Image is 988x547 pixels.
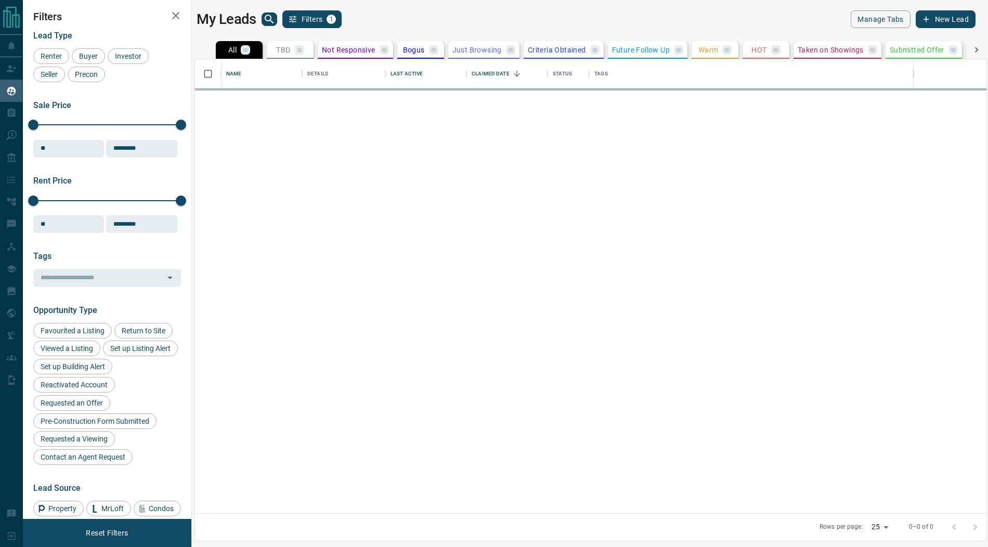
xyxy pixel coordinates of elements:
[33,100,71,110] span: Sale Price
[33,377,115,393] div: Reactivated Account
[262,12,277,26] button: search button
[37,453,129,461] span: Contact an Agent Request
[909,523,933,531] p: 0–0 of 0
[612,46,670,54] p: Future Follow Up
[86,501,131,516] div: MrLoft
[528,46,586,54] p: Criteria Obtained
[867,519,892,535] div: 25
[134,501,181,516] div: Condos
[403,46,425,54] p: Bogus
[820,523,863,531] p: Rows per page:
[79,524,135,542] button: Reset Filters
[221,59,302,88] div: Name
[385,59,466,88] div: Last Active
[37,70,61,79] span: Seller
[37,399,107,407] span: Requested an Offer
[302,59,385,88] div: Details
[145,504,177,513] span: Condos
[37,381,111,389] span: Reactivated Account
[33,395,110,411] div: Requested an Offer
[33,431,115,447] div: Requested a Viewing
[103,341,178,356] div: Set up Listing Alert
[45,504,80,513] span: Property
[890,46,944,54] p: Submitted Offer
[33,305,97,315] span: Opportunity Type
[98,504,127,513] span: MrLoft
[282,10,342,28] button: Filters1
[594,59,608,88] div: Tags
[226,59,242,88] div: Name
[72,48,105,64] div: Buyer
[328,16,335,23] span: 1
[33,10,181,23] h2: Filters
[108,48,149,64] div: Investor
[68,67,105,82] div: Precon
[553,59,572,88] div: Status
[391,59,423,88] div: Last Active
[33,48,69,64] div: Renter
[37,435,111,443] span: Requested a Viewing
[163,270,177,285] button: Open
[548,59,589,88] div: Status
[798,46,864,54] p: Taken on Showings
[71,70,101,79] span: Precon
[33,449,133,465] div: Contact an Agent Request
[466,59,548,88] div: Claimed Date
[33,483,81,493] span: Lead Source
[197,11,256,28] h1: My Leads
[33,501,84,516] div: Property
[472,59,510,88] div: Claimed Date
[118,327,169,335] span: Return to Site
[75,52,101,60] span: Buyer
[276,46,290,54] p: TBD
[307,59,328,88] div: Details
[114,323,173,338] div: Return to Site
[37,417,153,425] span: Pre-Construction Form Submitted
[698,46,719,54] p: Warm
[322,46,375,54] p: Not Responsive
[916,10,976,28] button: New Lead
[37,52,66,60] span: Renter
[33,413,157,429] div: Pre-Construction Form Submitted
[33,31,72,41] span: Lead Type
[452,46,502,54] p: Just Browsing
[589,59,914,88] div: Tags
[111,52,145,60] span: Investor
[33,359,112,374] div: Set up Building Alert
[851,10,910,28] button: Manage Tabs
[37,344,97,353] span: Viewed a Listing
[228,46,237,54] p: All
[33,323,112,338] div: Favourited a Listing
[37,327,108,335] span: Favourited a Listing
[37,362,109,371] span: Set up Building Alert
[510,67,524,81] button: Sort
[33,176,72,186] span: Rent Price
[107,344,174,353] span: Set up Listing Alert
[33,251,51,261] span: Tags
[751,46,766,54] p: HOT
[33,67,65,82] div: Seller
[33,341,100,356] div: Viewed a Listing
